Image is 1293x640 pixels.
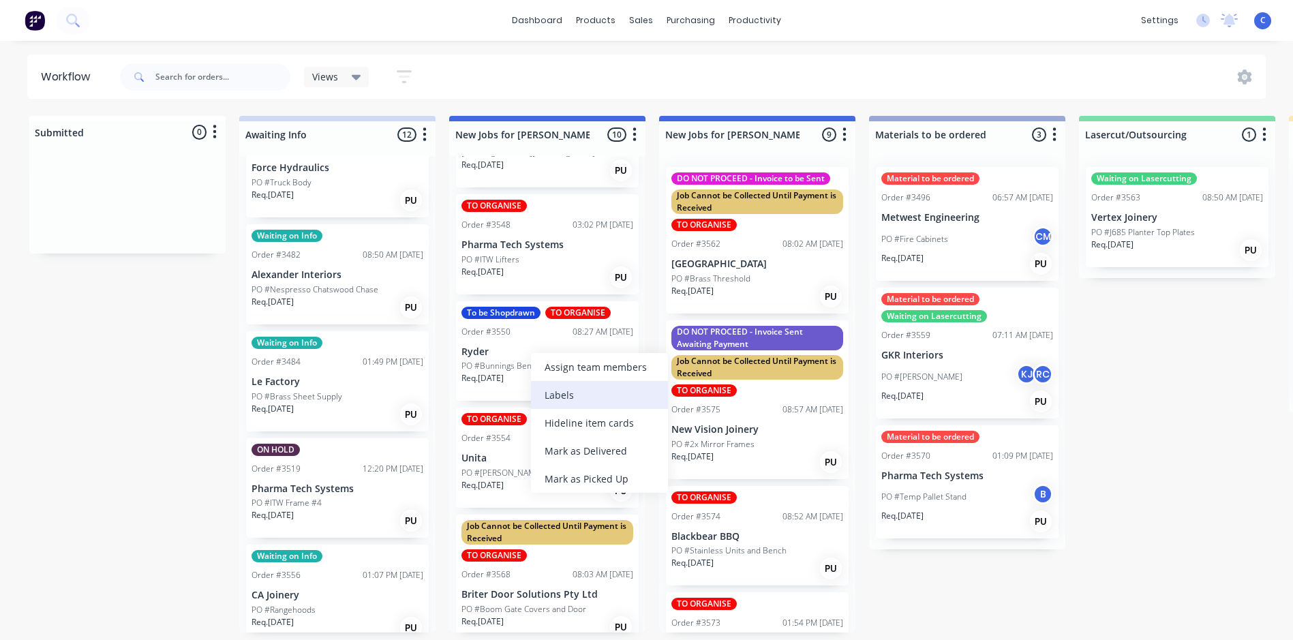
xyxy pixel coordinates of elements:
div: Job Cannot be Collected Until Payment is Received [671,355,843,380]
img: Factory [25,10,45,31]
div: purchasing [660,10,722,31]
p: Req. [DATE] [881,510,924,522]
p: PO #Brass Threshold [671,273,750,285]
div: Material to be ordered [881,431,979,443]
div: Order #3568 [461,568,511,581]
div: Mark as Delivered [531,437,668,465]
p: Req. [DATE] [252,189,294,201]
div: DO NOT PROCEED - Invoice to be Sent [671,172,830,185]
div: Material to be ordered [881,293,979,305]
div: Order #3563 [1091,192,1140,204]
p: Ryder [461,346,633,358]
div: 03:02 PM [DATE] [573,219,633,231]
div: PU [820,451,842,473]
div: TO ORGANISE [671,491,737,504]
div: To be Shopdrawn [461,307,541,319]
div: TO ORGANISEOrder #357408:52 AM [DATE]Blackbear BBQPO #Stainless Units and BenchReq.[DATE]PU [666,486,849,586]
p: Req. [DATE] [461,372,504,384]
p: Metwest Engineering [881,212,1053,224]
div: TO ORGANISE [671,384,737,397]
div: Material to be orderedWaiting on LasercuttingOrder #355907:11 AM [DATE]GKR InteriorsPO #[PERSON_N... [876,288,1059,418]
span: Views [312,70,338,84]
p: Unita [461,453,633,464]
div: Material to be ordered [881,172,979,185]
div: Order #3554 [461,432,511,444]
p: Req. [DATE] [671,285,714,297]
div: Material to be orderedOrder #357001:09 PM [DATE]Pharma Tech SystemsPO #Temp Pallet StandBReq.[DAT... [876,425,1059,539]
p: PO #Fire Cabinets [881,233,948,245]
div: PU [610,266,632,288]
span: C [1260,14,1266,27]
a: dashboard [505,10,569,31]
div: Order #3550 [461,326,511,338]
div: Waiting on Info [252,230,322,242]
p: PO #Rangehoods [252,604,316,616]
div: PU [820,558,842,579]
p: Req. [DATE] [252,403,294,415]
div: 08:52 AM [DATE] [782,511,843,523]
p: Req. [DATE] [671,451,714,463]
div: Waiting on InfoOrder #348208:50 AM [DATE]Alexander InteriorsPO #Nespresso Chatswood ChaseReq.[DAT... [246,224,429,324]
div: KJ [1016,364,1037,384]
div: PU [610,159,632,181]
p: PO #Brass Sheet Supply [252,391,342,403]
p: PO #Temp Pallet Stand [881,491,967,503]
div: RC [1033,364,1053,384]
p: Req. [DATE] [461,479,504,491]
div: Force HydraulicsPO #Truck BodyReq.[DATE]PU [246,117,429,217]
p: Pharma Tech Systems [252,483,423,495]
p: GKR Interiors [881,350,1053,361]
div: 01:07 PM [DATE] [363,569,423,581]
div: sales [622,10,660,31]
div: Order #3496 [881,192,930,204]
p: New Vision Joinery [671,424,843,436]
p: [GEOGRAPHIC_DATA] [671,258,843,270]
div: PU [1030,253,1052,275]
div: Labels [531,381,668,409]
p: PO #J685 Planter Top Plates [1091,226,1195,239]
div: TO ORGANISEWaiting on InfoOrder #355402:24 PM [DATE]UnitaPO #[PERSON_NAME] [PERSON_NAME]Req.[DATE]PU [456,408,639,508]
p: Req. [DATE] [881,252,924,264]
div: TO ORGANISE [461,549,527,562]
div: productivity [722,10,788,31]
p: Briter Door Solutions Pty Ltd [461,589,633,600]
div: 01:54 PM [DATE] [782,617,843,629]
div: 12:20 PM [DATE] [363,463,423,475]
p: Pharma Tech Systems [461,239,633,251]
div: Workflow [41,69,97,85]
div: PU [400,403,422,425]
div: B [1033,484,1053,504]
p: Alexander Interiors [252,269,423,281]
div: PU [1240,239,1262,261]
p: PO #[PERSON_NAME] [881,371,962,383]
p: Req. [DATE] [881,390,924,402]
p: PO #ITW Frame #4 [252,497,322,509]
div: PU [400,510,422,532]
div: Job Cannot be Collected Until Payment is Received [671,189,843,214]
div: 08:03 AM [DATE] [573,568,633,581]
div: TO ORGANISE [461,200,527,212]
div: TO ORGANISE [671,598,737,610]
div: CM [1033,226,1053,247]
div: products [569,10,622,31]
div: PU [820,286,842,307]
div: To be ShopdrawnTO ORGANISEOrder #355008:27 AM [DATE]RyderPO #Bunnings Benchtops Frenches ForestRe... [456,301,639,401]
div: PU [610,616,632,638]
p: PO #Truck Body [252,177,311,189]
p: Vertex Joinery [1091,212,1263,224]
p: Req. [DATE] [671,557,714,569]
div: settings [1134,10,1185,31]
div: Job Cannot be Collected Until Payment is Received [461,520,633,545]
p: PO #2x Mirror Frames [671,438,755,451]
div: Waiting on LasercuttingOrder #356308:50 AM [DATE]Vertex JoineryPO #J685 Planter Top PlatesReq.[DA... [1086,167,1268,267]
div: Waiting on Lasercutting [1091,172,1197,185]
div: Order #3575 [671,403,720,416]
div: ON HOLDOrder #351912:20 PM [DATE]Pharma Tech SystemsPO #ITW Frame #4Req.[DATE]PU [246,438,429,538]
div: Material to be orderedOrder #349606:57 AM [DATE]Metwest EngineeringPO #Fire CabinetsCMReq.[DATE]PU [876,167,1059,281]
div: Order #3574 [671,511,720,523]
div: Order #3570 [881,450,930,462]
div: Waiting on Info [252,550,322,562]
div: TO ORGANISEOrder #354803:02 PM [DATE]Pharma Tech SystemsPO #ITW LiftersReq.[DATE]PU [456,194,639,294]
div: 08:57 AM [DATE] [782,403,843,416]
div: DO NOT PROCEED - Invoice Sent Awaiting PaymentJob Cannot be Collected Until Payment is ReceivedTO... [666,320,849,479]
